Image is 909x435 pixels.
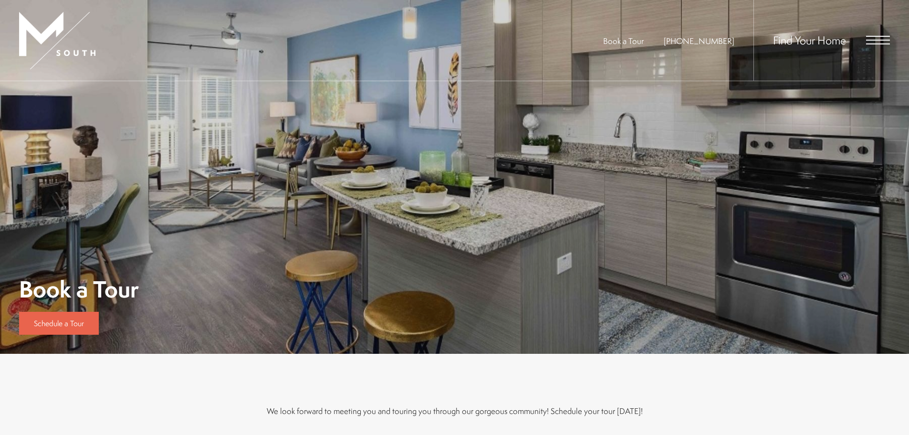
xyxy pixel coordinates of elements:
p: We look forward to meeting you and touring you through our gorgeous community! Schedule your tour... [192,404,717,418]
span: [PHONE_NUMBER] [664,35,734,46]
a: Book a Tour [603,35,644,46]
button: Open Menu [866,36,890,44]
a: Call Us at 813-570-8014 [664,35,734,46]
h1: Book a Tour [19,278,139,300]
img: MSouth [19,12,95,69]
a: Find Your Home [773,32,846,48]
a: Schedule a Tour [19,312,99,335]
span: Schedule a Tour [34,318,84,329]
